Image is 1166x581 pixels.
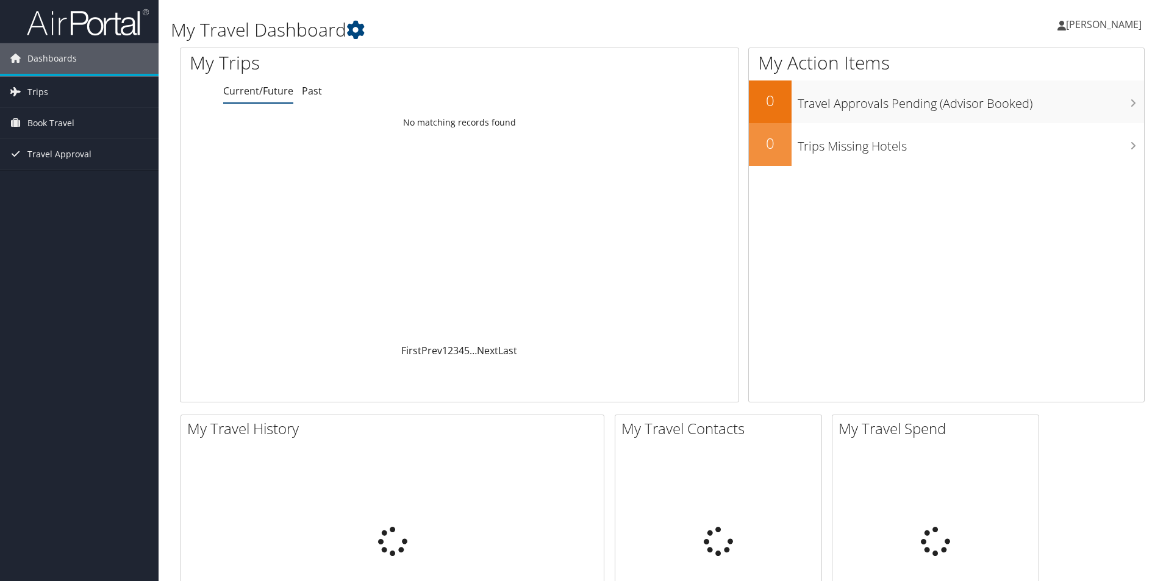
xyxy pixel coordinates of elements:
[459,344,464,357] a: 4
[302,84,322,98] a: Past
[453,344,459,357] a: 3
[223,84,293,98] a: Current/Future
[477,344,498,357] a: Next
[621,418,821,439] h2: My Travel Contacts
[749,90,792,111] h2: 0
[27,108,74,138] span: Book Travel
[1057,6,1154,43] a: [PERSON_NAME]
[187,418,604,439] h2: My Travel History
[171,17,826,43] h1: My Travel Dashboard
[470,344,477,357] span: …
[1066,18,1142,31] span: [PERSON_NAME]
[498,344,517,357] a: Last
[749,50,1144,76] h1: My Action Items
[181,112,739,134] td: No matching records found
[749,123,1144,166] a: 0Trips Missing Hotels
[442,344,448,357] a: 1
[421,344,442,357] a: Prev
[27,139,91,169] span: Travel Approval
[749,80,1144,123] a: 0Travel Approvals Pending (Advisor Booked)
[448,344,453,357] a: 2
[839,418,1039,439] h2: My Travel Spend
[27,8,149,37] img: airportal-logo.png
[401,344,421,357] a: First
[190,50,497,76] h1: My Trips
[798,89,1144,112] h3: Travel Approvals Pending (Advisor Booked)
[749,133,792,154] h2: 0
[464,344,470,357] a: 5
[27,77,48,107] span: Trips
[798,132,1144,155] h3: Trips Missing Hotels
[27,43,77,74] span: Dashboards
